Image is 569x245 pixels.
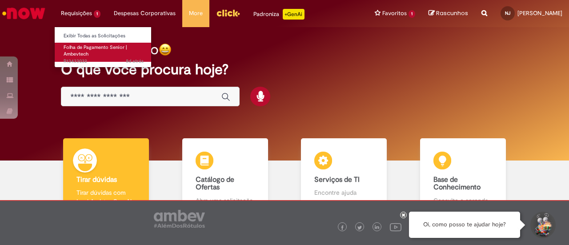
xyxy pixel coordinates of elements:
[126,58,144,64] span: 8d atrás
[196,175,234,192] b: Catálogo de Ofertas
[433,175,481,192] b: Base de Conhecimento
[189,9,203,18] span: More
[76,188,136,206] p: Tirar dúvidas com Lupi Assist e Gen Ai
[314,188,373,197] p: Encontre ajuda
[433,196,493,205] p: Consulte e aprenda
[61,62,508,77] h2: O que você procura hoje?
[283,9,305,20] p: +GenAi
[517,9,562,17] span: [PERSON_NAME]
[54,27,152,68] ul: Requisições
[159,43,172,56] img: happy-face.png
[1,4,47,22] img: ServiceNow
[357,225,362,230] img: logo_footer_twitter.png
[409,10,415,18] span: 1
[126,58,144,64] time: 20/08/2025 15:21:05
[64,44,127,58] span: Folha de Pagamento Senior | Ambevtech
[253,9,305,20] div: Padroniza
[409,212,520,238] div: Oi, como posso te ajudar hoje?
[166,138,285,215] a: Catálogo de Ofertas Abra uma solicitação
[404,138,523,215] a: Base de Conhecimento Consulte e aprenda
[375,225,379,230] img: logo_footer_linkedin.png
[196,196,255,205] p: Abra uma solicitação
[340,225,345,230] img: logo_footer_facebook.png
[216,6,240,20] img: click_logo_yellow_360x200.png
[436,9,468,17] span: Rascunhos
[429,9,468,18] a: Rascunhos
[76,175,117,184] b: Tirar dúvidas
[529,212,556,238] button: Iniciar Conversa de Suporte
[61,9,92,18] span: Requisições
[55,43,152,62] a: Aberto R13433032 : Folha de Pagamento Senior | Ambevtech
[94,10,100,18] span: 1
[382,9,407,18] span: Favoritos
[390,221,401,233] img: logo_footer_youtube.png
[154,210,205,228] img: logo_footer_ambev_rotulo_gray.png
[64,58,144,65] span: R13433032
[284,138,404,215] a: Serviços de TI Encontre ajuda
[114,9,176,18] span: Despesas Corporativas
[505,10,510,16] span: NJ
[55,31,152,41] a: Exibir Todas as Solicitações
[314,175,360,184] b: Serviços de TI
[47,138,166,215] a: Tirar dúvidas Tirar dúvidas com Lupi Assist e Gen Ai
